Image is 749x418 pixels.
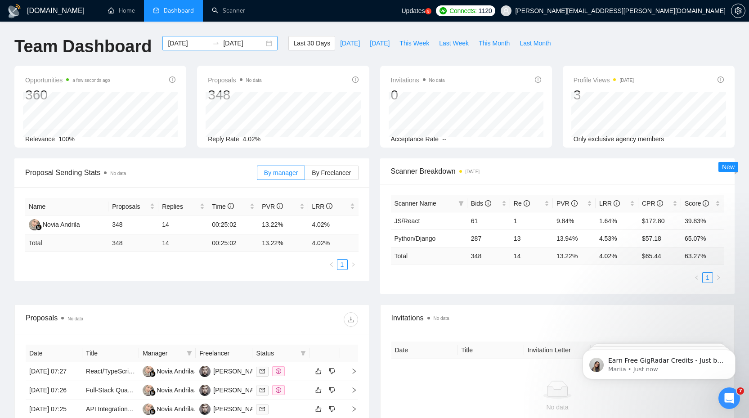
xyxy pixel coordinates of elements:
[344,406,357,412] span: right
[716,275,721,280] span: right
[223,38,264,48] input: End date
[212,40,220,47] span: to
[277,203,283,209] span: info-circle
[329,262,334,267] span: left
[258,216,308,234] td: 13.22%
[293,38,330,48] span: Last 30 Days
[467,247,510,265] td: 348
[471,200,491,207] span: Bids
[312,203,332,210] span: LRR
[350,262,356,267] span: right
[391,312,724,324] span: Invitations
[25,198,108,216] th: Name
[619,78,633,83] time: [DATE]
[524,342,591,359] th: Invitation Letter
[108,234,158,252] td: 348
[153,7,159,13] span: dashboard
[82,345,139,362] th: Title
[262,203,283,210] span: PVR
[326,203,332,209] span: info-circle
[574,75,634,85] span: Profile Views
[158,216,208,234] td: 14
[199,366,211,377] img: MP
[434,316,449,321] span: No data
[399,38,429,48] span: This Week
[199,386,265,393] a: MP[PERSON_NAME]
[208,234,258,252] td: 00:25:02
[313,366,324,377] button: like
[26,362,82,381] td: [DATE] 07:27
[553,212,596,229] td: 9.84%
[702,272,713,283] li: 1
[520,38,551,48] span: Last Month
[14,36,152,57] h1: Team Dashboard
[208,135,239,143] span: Reply Rate
[169,76,175,83] span: info-circle
[143,386,194,393] a: NANovia Andrila
[703,200,709,207] span: info-circle
[313,385,324,396] button: like
[276,387,281,393] span: dollar
[212,40,220,47] span: swap-right
[168,38,209,48] input: Start date
[25,135,55,143] span: Relevance
[391,247,467,265] td: Total
[312,169,351,176] span: By Freelancer
[395,235,436,242] a: Python/Django
[429,78,445,83] span: No data
[556,200,578,207] span: PVR
[276,369,281,374] span: dollar
[329,405,335,413] span: dislike
[199,367,265,374] a: MP[PERSON_NAME]
[143,404,154,415] img: NA
[344,387,357,393] span: right
[315,368,322,375] span: like
[391,166,724,177] span: Scanner Breakdown
[344,368,357,374] span: right
[164,7,194,14] span: Dashboard
[208,86,261,103] div: 348
[391,342,458,359] th: Date
[344,316,358,323] span: download
[329,368,335,375] span: dislike
[718,76,724,83] span: info-circle
[510,212,553,229] td: 1
[246,78,262,83] span: No data
[196,345,252,362] th: Freelancer
[108,216,158,234] td: 348
[25,234,108,252] td: Total
[158,198,208,216] th: Replies
[158,234,208,252] td: 14
[681,247,724,265] td: 63.27 %
[614,200,620,207] span: info-circle
[110,171,126,176] span: No data
[29,219,40,230] img: NA
[703,273,713,283] a: 1
[681,229,724,247] td: 65.07%
[574,135,664,143] span: Only exclusive agency members
[108,7,135,14] a: homeHome
[25,86,110,103] div: 360
[391,86,445,103] div: 0
[731,7,745,14] a: setting
[434,36,474,50] button: Last Week
[515,36,556,50] button: Last Month
[327,404,337,414] button: dislike
[299,346,308,360] span: filter
[329,387,335,394] span: dislike
[395,217,420,225] a: JS/React
[213,385,265,395] div: [PERSON_NAME]
[82,381,139,400] td: Full-Stack Quant Dev for Trading MVP (Sweat Equity + % of Revenue)
[337,259,348,270] li: 1
[467,212,510,229] td: 61
[553,229,596,247] td: 13.94%
[571,200,578,207] span: info-circle
[713,272,724,283] li: Next Page
[149,371,156,377] img: gigradar-bm.png
[157,385,194,395] div: Novia Andrila
[157,404,194,414] div: Novia Andrila
[401,7,425,14] span: Updates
